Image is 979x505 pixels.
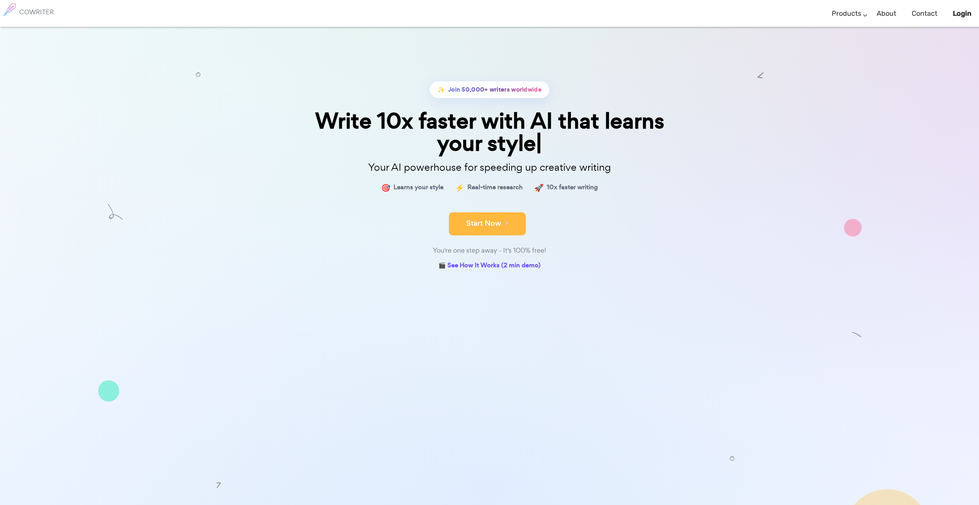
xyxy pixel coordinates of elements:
[381,182,390,193] span: 🎯
[534,182,544,193] span: 🚀
[953,2,971,25] a: Login
[98,380,119,402] img: shape
[852,330,862,340] img: shape
[215,481,222,488] img: shape
[757,72,764,78] img: shape
[467,182,523,193] span: Real-time research
[439,260,540,272] a: 🎬 See How It Works (2 min demo)
[437,84,445,95] span: ✨
[196,72,200,77] img: shape
[953,9,971,18] b: Login
[394,182,444,193] span: Learns your style
[297,110,682,154] div: Write 10x faster with AI that learns your style
[297,159,682,176] p: Your AI powerhouse for speeding up creative writing
[455,182,464,193] span: ⚡
[297,245,682,256] div: You're one step away - It's 100% free!
[877,2,896,25] a: About
[730,456,734,460] img: shape
[19,8,54,15] h6: COWRITER
[108,204,123,220] img: shape
[448,84,542,95] span: Join 50,000+ writers worldwide
[832,2,861,25] a: Products
[844,219,862,237] img: shape
[449,212,526,235] button: Start Now
[547,182,598,193] span: 10x faster writing
[912,2,937,25] a: Contact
